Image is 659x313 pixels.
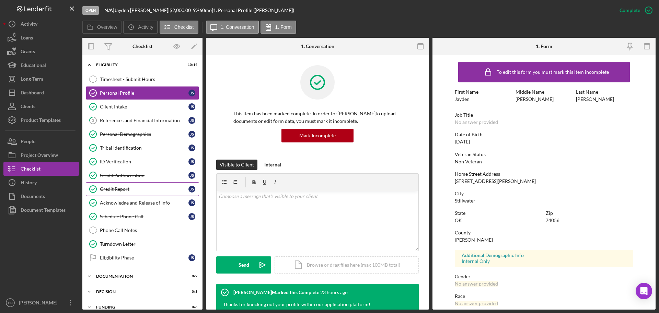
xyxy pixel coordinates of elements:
div: No answer provided [455,281,498,287]
div: Mark Incomplete [299,129,336,142]
div: Timesheet - Submit Hours [100,77,199,82]
text: CN [8,301,13,305]
div: 9 % [193,8,199,13]
button: Grants [3,45,79,58]
div: [STREET_ADDRESS][PERSON_NAME] [455,178,536,184]
b: N/A [104,7,113,13]
div: Send [239,256,249,274]
button: Loans [3,31,79,45]
a: Tribal IdentificationJS [86,141,199,155]
div: Decision [96,290,180,294]
div: History [21,176,37,191]
div: Project Overview [21,148,58,164]
div: Last Name [576,89,633,95]
div: Middle Name [516,89,573,95]
div: Open Intercom Messenger [636,283,652,299]
div: People [21,135,35,150]
div: Stillwater [455,198,475,204]
div: Date of Birth [455,132,633,137]
a: Phone Call Notes [86,223,199,237]
div: | [104,8,114,13]
a: Timesheet - Submit Hours [86,72,199,86]
button: Complete [613,3,656,17]
div: No answer provided [455,119,498,125]
a: ID VerificationJS [86,155,199,169]
div: [PERSON_NAME] [576,96,614,102]
div: Personal Demographics [100,131,188,137]
div: Funding [96,305,180,309]
button: Product Templates [3,113,79,127]
button: 1. Form [261,21,296,34]
div: Personal Profile [100,90,188,96]
div: To edit this form you must mark this item incomplete [497,69,609,75]
div: J S [188,90,195,96]
div: | 1. Personal Profile ([PERSON_NAME]) [212,8,294,13]
div: 0 / 6 [185,305,197,309]
div: Documents [21,189,45,205]
button: CN[PERSON_NAME] [3,296,79,310]
div: J S [188,103,195,110]
div: Acknowledge and Release of Info [100,200,188,206]
label: 1. Conversation [221,24,254,30]
button: Mark Incomplete [281,129,354,142]
div: Schedule Phone Call [100,214,188,219]
a: Turndown Letter [86,237,199,251]
a: Credit ReportJS [86,182,199,196]
button: Send [216,256,271,274]
button: Overview [82,21,122,34]
div: Documentation [96,274,180,278]
button: People [3,135,79,148]
label: Activity [138,24,153,30]
div: $2,000.00 [170,8,193,13]
div: J S [188,172,195,179]
button: Checklist [160,21,198,34]
div: Veteran Status [455,152,633,157]
div: 0 / 9 [185,274,197,278]
div: OK [455,218,462,223]
div: Visible to Client [220,160,254,170]
button: History [3,176,79,189]
div: Eligiblity [96,63,180,67]
a: Project Overview [3,148,79,162]
a: Document Templates [3,203,79,217]
button: Documents [3,189,79,203]
a: Credit AuthorizationJS [86,169,199,182]
div: Thanks for knocking out your profile within our application platform! [223,301,370,308]
div: Phone Call Notes [100,228,199,233]
button: Dashboard [3,86,79,100]
a: Long-Term [3,72,79,86]
div: Open [82,6,99,15]
div: No answer provided [455,301,498,306]
button: Visible to Client [216,160,257,170]
a: Acknowledge and Release of InfoJS [86,196,199,210]
div: Race [455,293,633,299]
div: Educational [21,58,46,74]
a: Personal ProfileJS [86,86,199,100]
div: [PERSON_NAME] [17,296,62,311]
div: 10 / 14 [185,63,197,67]
div: 1. Conversation [301,44,334,49]
div: Internal [264,160,281,170]
div: County [455,230,633,235]
div: Long-Term [21,72,43,88]
button: Educational [3,58,79,72]
div: Dashboard [21,86,44,101]
div: J S [188,254,195,261]
div: Home Street Address [455,171,633,177]
button: Clients [3,100,79,113]
div: 60 mo [199,8,212,13]
a: Schedule Phone CallJS [86,210,199,223]
div: Product Templates [21,113,61,129]
div: [DATE] [455,139,470,144]
button: Checklist [3,162,79,176]
div: Complete [620,3,640,17]
div: J S [188,199,195,206]
label: Checklist [174,24,194,30]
